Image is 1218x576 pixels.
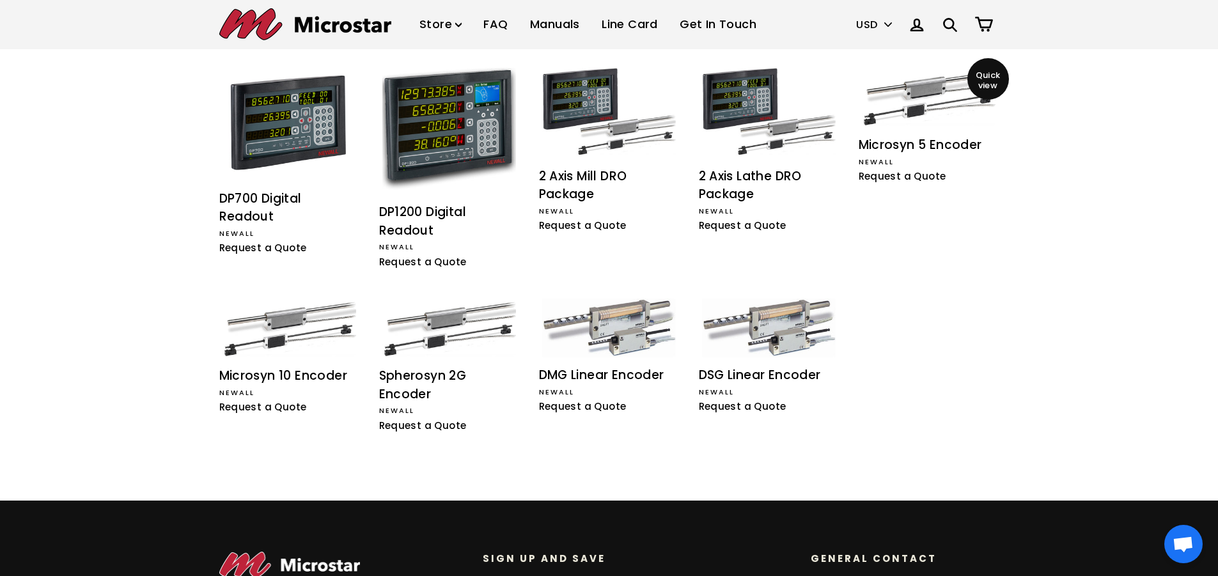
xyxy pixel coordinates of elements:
span: Request a Quote [859,169,946,183]
a: Open chat [1164,525,1203,563]
ul: Primary [410,6,766,43]
a: Get In Touch [670,6,766,43]
a: 2 Axis Lathe DRO Package 2 Axis Lathe DRO Package Newall Request a Quote [699,68,839,237]
div: Newall [539,206,680,217]
div: Newall [219,387,360,399]
div: DMG Linear Encoder [539,366,680,385]
img: Microstar Electronics [219,8,391,40]
a: FAQ [474,6,517,43]
img: Spherosyn 2G Encoder [382,299,516,357]
span: Request a Quote [539,400,627,413]
div: Microsyn 10 Encoder [219,367,360,385]
img: DSG Linear Encoder [702,299,836,357]
a: DP700 Digital Readout DP700 Digital Readout Newall Request a Quote [219,68,360,260]
a: Microsyn 5 Encoder Microsyn 5 Encoder Newall Request a Quote [859,68,999,187]
div: DSG Linear Encoder [699,366,839,385]
a: DMG Linear Encoder DMG Linear Encoder Newall Request a Quote [539,299,680,418]
p: General Contact [811,552,992,565]
img: 2 Axis Mill DRO Package [542,68,676,156]
img: Microsyn 5 Encoder [862,68,995,127]
div: Newall [219,228,360,240]
img: Microsyn 10 Encoder [223,299,356,357]
div: Newall [699,206,839,217]
a: Store [410,6,471,43]
span: Request a Quote [699,400,786,413]
span: Request a Quote [699,219,786,232]
div: Spherosyn 2G Encoder [379,367,520,403]
a: Manuals [520,6,589,43]
span: Request a Quote [379,419,467,432]
span: Request a Quote [219,400,307,414]
span: Request a Quote [539,219,627,232]
a: 2 Axis Mill DRO Package 2 Axis Mill DRO Package Newall Request a Quote [539,68,680,237]
a: DP1200 Digital Readout DP1200 Digital Readout Newall Request a Quote [379,68,520,273]
img: DP700 Digital Readout [223,68,356,177]
div: Newall [379,405,520,417]
a: DSG Linear Encoder DSG Linear Encoder Newall Request a Quote [699,299,839,418]
div: Newall [379,242,520,253]
span: Request a Quote [379,255,467,269]
img: DMG Linear Encoder [542,299,676,357]
div: Newall [859,157,999,168]
div: Microsyn 5 Encoder [859,136,999,155]
a: Spherosyn 2G Encoder Spherosyn 2G Encoder Newall Request a Quote [379,299,520,437]
div: DP700 Digital Readout [219,190,360,226]
img: DP1200 Digital Readout [382,68,516,191]
div: Newall [539,387,680,398]
a: Microsyn 10 Encoder Microsyn 10 Encoder Newall Request a Quote [219,299,360,418]
a: Line Card [592,6,668,43]
span: Quick view [967,71,1009,91]
span: Request a Quote [219,241,307,254]
img: 2 Axis Lathe DRO Package [702,68,836,156]
div: 2 Axis Lathe DRO Package [699,167,839,204]
p: Sign up and save [483,552,792,565]
div: 2 Axis Mill DRO Package [539,167,680,204]
div: DP1200 Digital Readout [379,203,520,240]
div: Newall [699,387,839,398]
